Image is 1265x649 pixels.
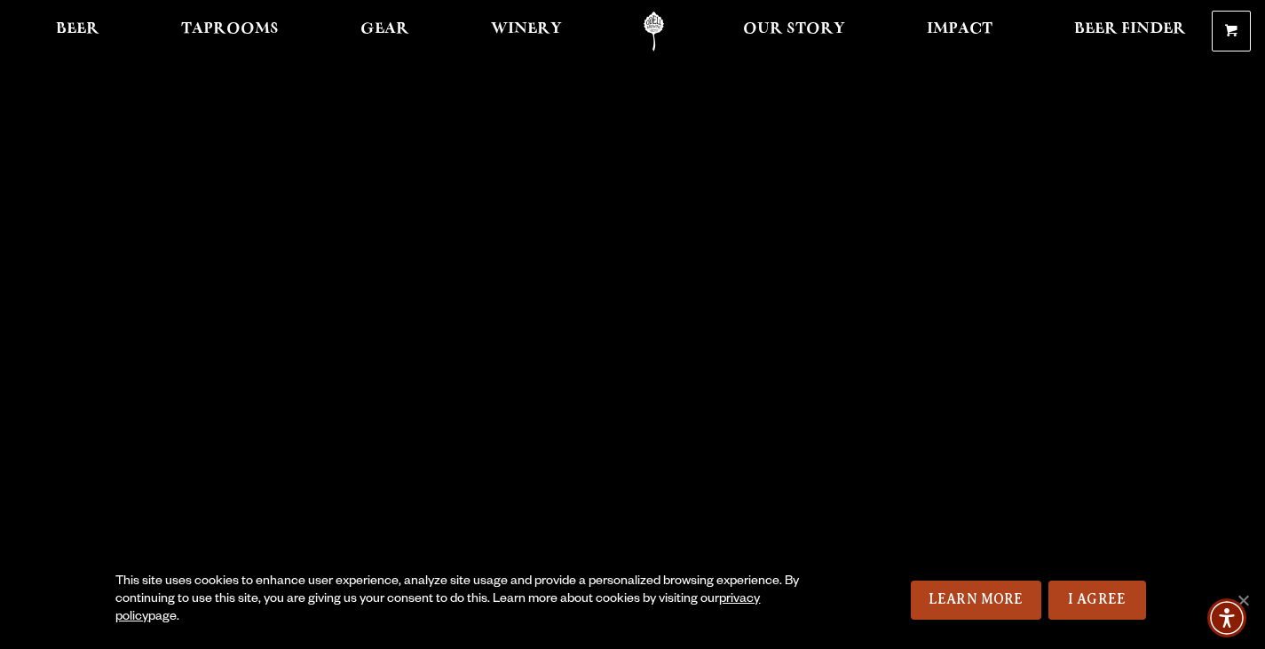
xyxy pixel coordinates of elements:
span: Beer [56,22,99,36]
span: Winery [491,22,562,36]
span: Our Story [743,22,845,36]
a: Taprooms [170,12,290,51]
span: Beer Finder [1074,22,1186,36]
span: Taprooms [181,22,279,36]
a: Our Story [731,12,857,51]
a: Winery [479,12,573,51]
a: Beer Finder [1063,12,1198,51]
span: Gear [360,22,409,36]
a: Learn More [911,581,1041,620]
a: Impact [915,12,1004,51]
a: Gear [349,12,421,51]
div: This site uses cookies to enhance user experience, analyze site usage and provide a personalized ... [115,574,821,627]
div: Accessibility Menu [1207,598,1246,637]
a: Beer [44,12,111,51]
a: Odell Home [621,12,687,51]
a: I Agree [1048,581,1146,620]
span: Impact [927,22,992,36]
